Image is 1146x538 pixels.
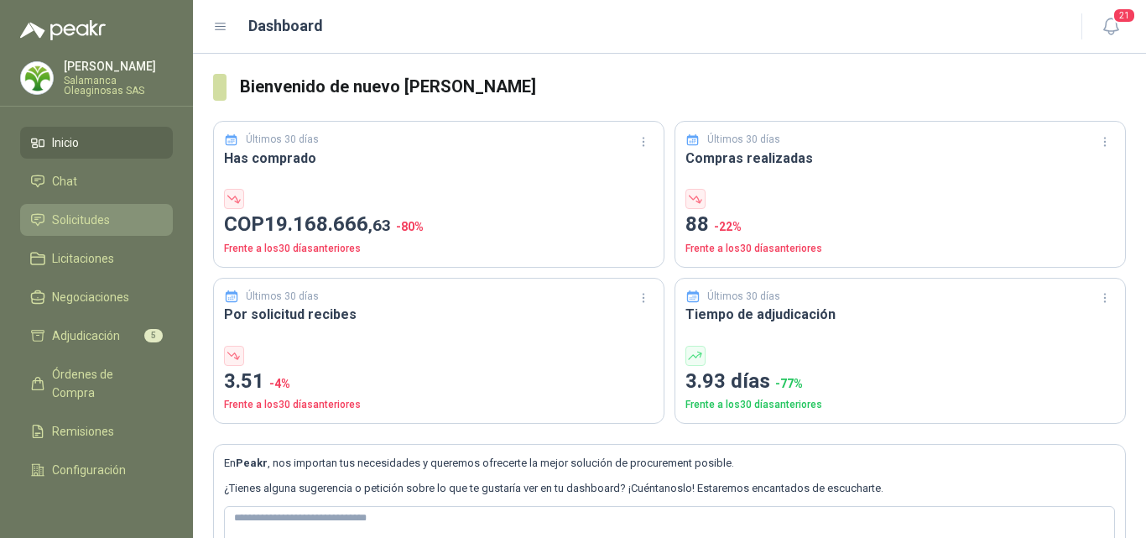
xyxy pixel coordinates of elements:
[20,358,173,409] a: Órdenes de Compra
[236,457,268,469] b: Peakr
[224,209,654,241] p: COP
[52,133,79,152] span: Inicio
[248,14,323,38] h1: Dashboard
[64,60,173,72] p: [PERSON_NAME]
[21,62,53,94] img: Company Logo
[775,377,803,390] span: -77 %
[685,241,1115,257] p: Frente a los 30 días anteriores
[224,241,654,257] p: Frente a los 30 días anteriores
[224,480,1115,497] p: ¿Tienes alguna sugerencia o petición sobre lo que te gustaría ver en tu dashboard? ¡Cuéntanoslo! ...
[52,461,126,479] span: Configuración
[224,148,654,169] h3: Has comprado
[224,397,654,413] p: Frente a los 30 días anteriores
[368,216,391,235] span: ,63
[144,329,163,342] span: 5
[269,377,290,390] span: -4 %
[240,74,1126,100] h3: Bienvenido de nuevo [PERSON_NAME]
[64,76,173,96] p: Salamanca Oleaginosas SAS
[714,220,742,233] span: -22 %
[20,454,173,486] a: Configuración
[224,366,654,398] p: 3.51
[1112,8,1136,24] span: 21
[246,132,319,148] p: Últimos 30 días
[20,281,173,313] a: Negociaciones
[224,304,654,325] h3: Por solicitud recibes
[20,243,173,274] a: Licitaciones
[20,320,173,352] a: Adjudicación5
[707,132,780,148] p: Últimos 30 días
[52,249,114,268] span: Licitaciones
[264,212,391,236] span: 19.168.666
[20,204,173,236] a: Solicitudes
[20,165,173,197] a: Chat
[1096,12,1126,42] button: 21
[685,304,1115,325] h3: Tiempo de adjudicación
[20,20,106,40] img: Logo peakr
[52,326,120,345] span: Adjudicación
[52,288,129,306] span: Negociaciones
[52,172,77,191] span: Chat
[396,220,424,233] span: -80 %
[224,455,1115,472] p: En , nos importan tus necesidades y queremos ofrecerte la mejor solución de procurement posible.
[20,415,173,447] a: Remisiones
[685,209,1115,241] p: 88
[685,397,1115,413] p: Frente a los 30 días anteriores
[246,289,319,305] p: Últimos 30 días
[20,127,173,159] a: Inicio
[52,211,110,229] span: Solicitudes
[20,493,173,525] a: Manuales y ayuda
[52,365,157,402] span: Órdenes de Compra
[707,289,780,305] p: Últimos 30 días
[685,366,1115,398] p: 3.93 días
[52,422,114,441] span: Remisiones
[685,148,1115,169] h3: Compras realizadas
